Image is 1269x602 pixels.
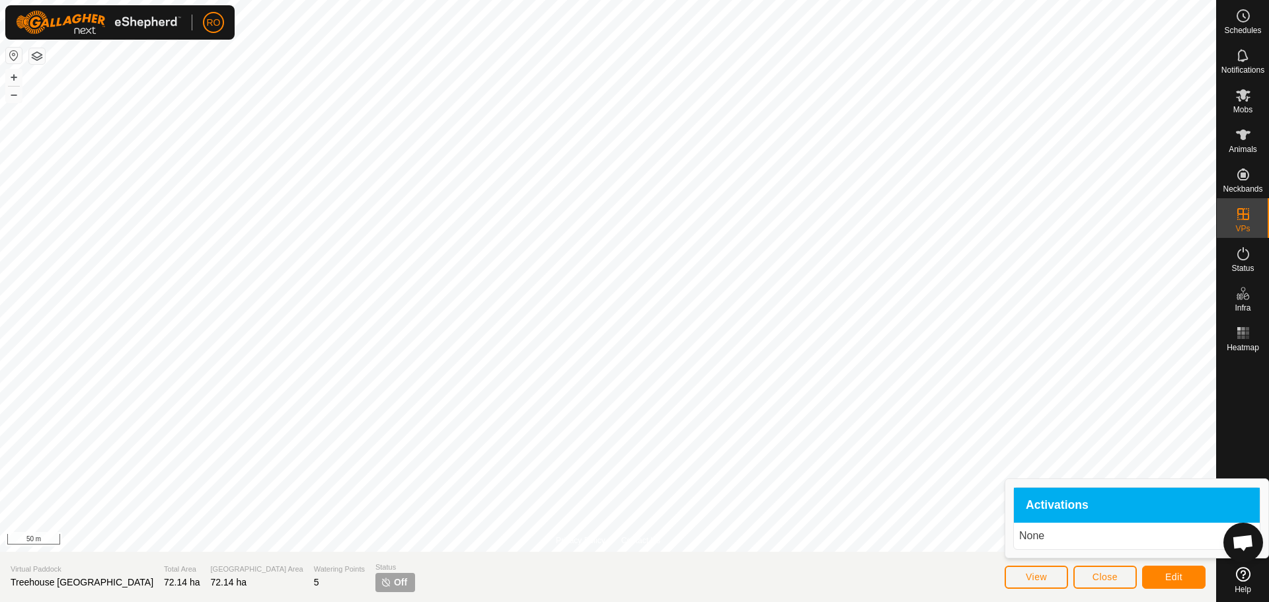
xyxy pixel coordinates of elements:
span: 72.14 ha [211,577,247,587]
span: Status [1231,264,1254,272]
span: 72.14 ha [164,577,200,587]
span: Virtual Paddock [11,564,153,575]
span: Notifications [1221,66,1264,74]
span: Treehouse [GEOGRAPHIC_DATA] [11,577,153,587]
button: View [1005,566,1068,589]
span: Edit [1165,572,1182,582]
a: Privacy Policy [556,535,605,546]
span: Watering Points [314,564,365,575]
span: 5 [314,577,319,587]
button: Map Layers [29,48,45,64]
button: – [6,87,22,102]
img: turn-off [381,577,391,587]
button: Reset Map [6,48,22,63]
span: RO [207,16,221,30]
span: Total Area [164,564,200,575]
button: + [6,69,22,85]
img: Gallagher Logo [16,11,181,34]
div: Open chat [1223,523,1263,562]
span: Activations [1026,500,1089,511]
span: Infra [1235,304,1250,312]
span: Close [1093,572,1118,582]
span: Animals [1229,145,1257,153]
span: View [1026,572,1047,582]
span: Help [1235,585,1251,593]
a: Contact Us [621,535,660,546]
span: [GEOGRAPHIC_DATA] Area [211,564,303,575]
span: Heatmap [1227,344,1259,352]
a: Help [1217,562,1269,599]
span: VPs [1235,225,1250,233]
span: Schedules [1224,26,1261,34]
span: Off [394,576,407,589]
span: Status [375,562,415,573]
button: Close [1073,566,1137,589]
button: Edit [1142,566,1206,589]
p: None [1019,528,1254,544]
span: Mobs [1233,106,1252,114]
span: Neckbands [1223,185,1262,193]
